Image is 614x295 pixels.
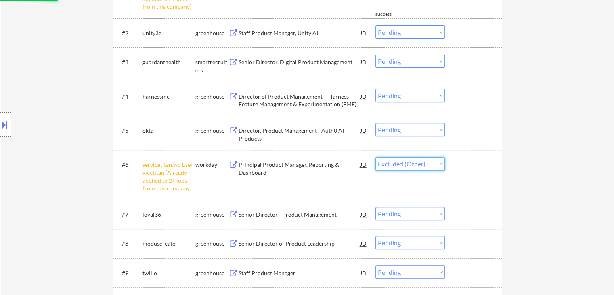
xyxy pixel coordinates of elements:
div: JD [360,207,368,221]
div: twilio [142,269,195,277]
div: greenhouse [195,29,228,37]
div: #2 [122,29,136,37]
div: greenhouse [195,126,228,135]
div: #8 [122,240,136,248]
div: moduscreate [142,240,195,248]
div: JD [360,265,368,280]
div: greenhouse [195,240,228,248]
div: greenhouse [195,269,228,277]
div: JD [360,123,368,137]
div: greenhouse [195,211,228,219]
div: loyal36 [142,211,195,219]
div: success [375,11,408,18]
div: Staff Product Manager [239,269,360,277]
div: Director of Product Management – Harness Feature Management & Experimentation (FME) [239,93,360,108]
div: okta [142,126,195,135]
div: Director, Product Management - Auth0 AI Products [239,126,360,142]
div: #9 [122,269,136,277]
div: JD [360,236,368,251]
div: smartrecruiters [195,58,228,74]
div: Staff Product Manager, Unity AI [239,29,360,37]
div: harnessinc [142,93,195,101]
div: Senior Director, Digital Product Management [239,58,360,66]
div: servicetitan.wd1.servicetitan [Already applied to 2+ jobs from this company] [142,161,195,192]
div: workday [195,161,228,169]
div: JD [360,89,368,103]
div: greenhouse [195,93,228,101]
div: guardanthealth [142,58,195,66]
div: Principal Product Manager, Reporting & Dashboard [239,161,360,177]
div: Senior Director of Product Leadership [239,240,360,248]
div: unity3d [142,29,195,37]
div: #7 [122,211,136,219]
div: JD [360,157,368,172]
div: JD [360,25,368,40]
div: Senior Director - Product Management [239,211,360,219]
div: JD [360,55,368,69]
